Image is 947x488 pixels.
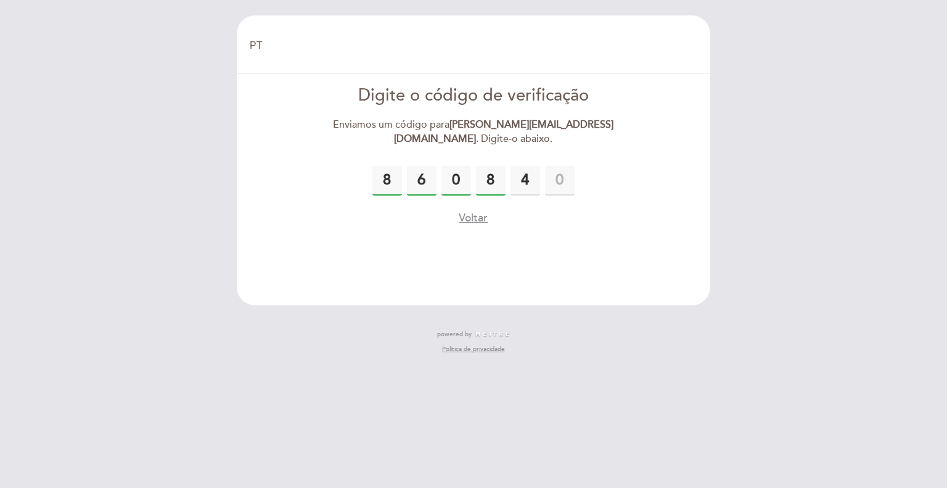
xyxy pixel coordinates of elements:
span: powered by [437,330,472,339]
input: 0 [476,166,506,196]
a: powered by [437,330,510,339]
div: Digite o código de verificação [332,84,615,108]
input: 0 [441,166,471,196]
input: 0 [372,166,402,196]
input: 0 [510,166,540,196]
strong: [PERSON_NAME][EMAIL_ADDRESS][DOMAIN_NAME] [394,118,613,145]
img: MEITRE [475,331,510,337]
a: Política de privacidade [442,345,505,354]
input: 0 [407,166,437,196]
button: Voltar [459,210,488,226]
input: 0 [545,166,575,196]
div: Enviamos um código para . Digite-o abaixo. [332,118,615,146]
